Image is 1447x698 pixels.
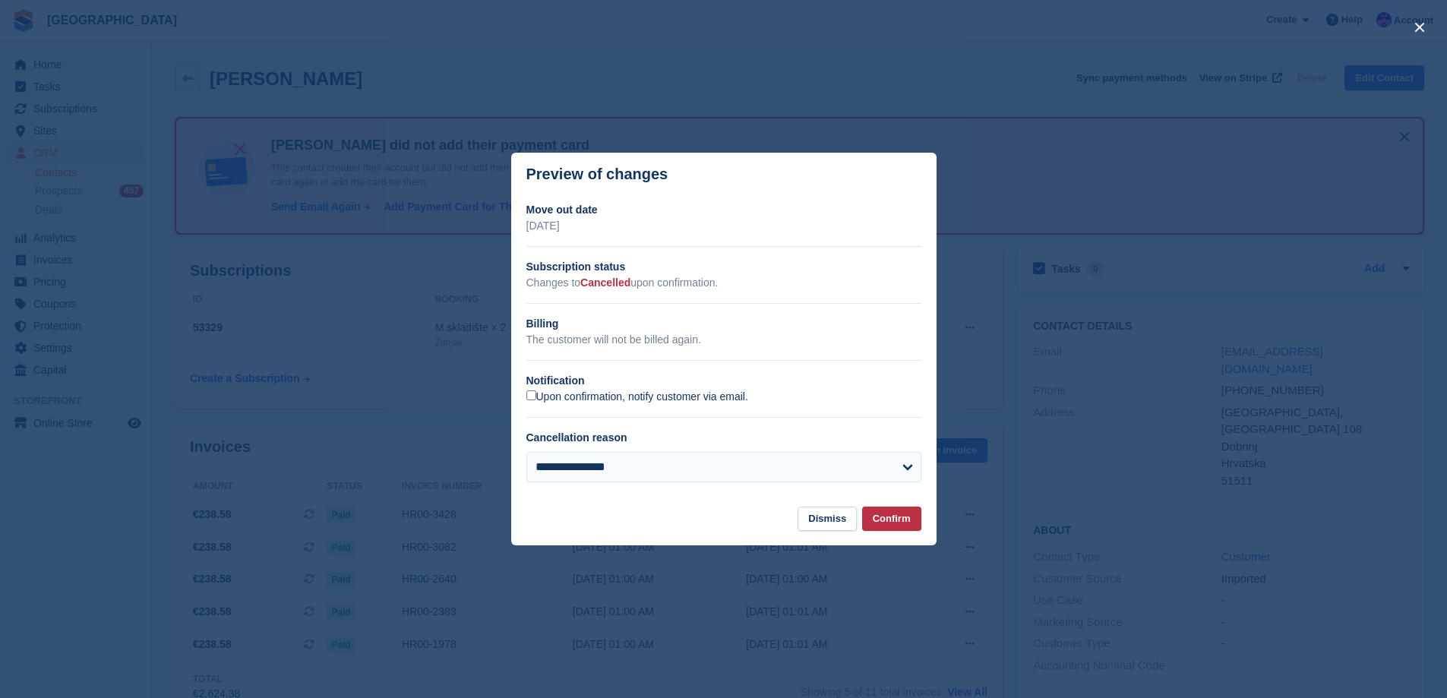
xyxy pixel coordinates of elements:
p: Changes to upon confirmation. [526,275,921,291]
h2: Billing [526,316,921,332]
label: Cancellation reason [526,431,627,444]
p: Preview of changes [526,166,668,183]
p: The customer will not be billed again. [526,332,921,348]
p: [DATE] [526,218,921,234]
h2: Move out date [526,202,921,218]
h2: Subscription status [526,259,921,275]
button: close [1408,15,1432,39]
button: Dismiss [798,507,857,532]
button: Confirm [862,507,921,532]
span: Cancelled [580,276,630,289]
h2: Notification [526,373,921,389]
label: Upon confirmation, notify customer via email. [526,390,748,404]
input: Upon confirmation, notify customer via email. [526,390,536,400]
